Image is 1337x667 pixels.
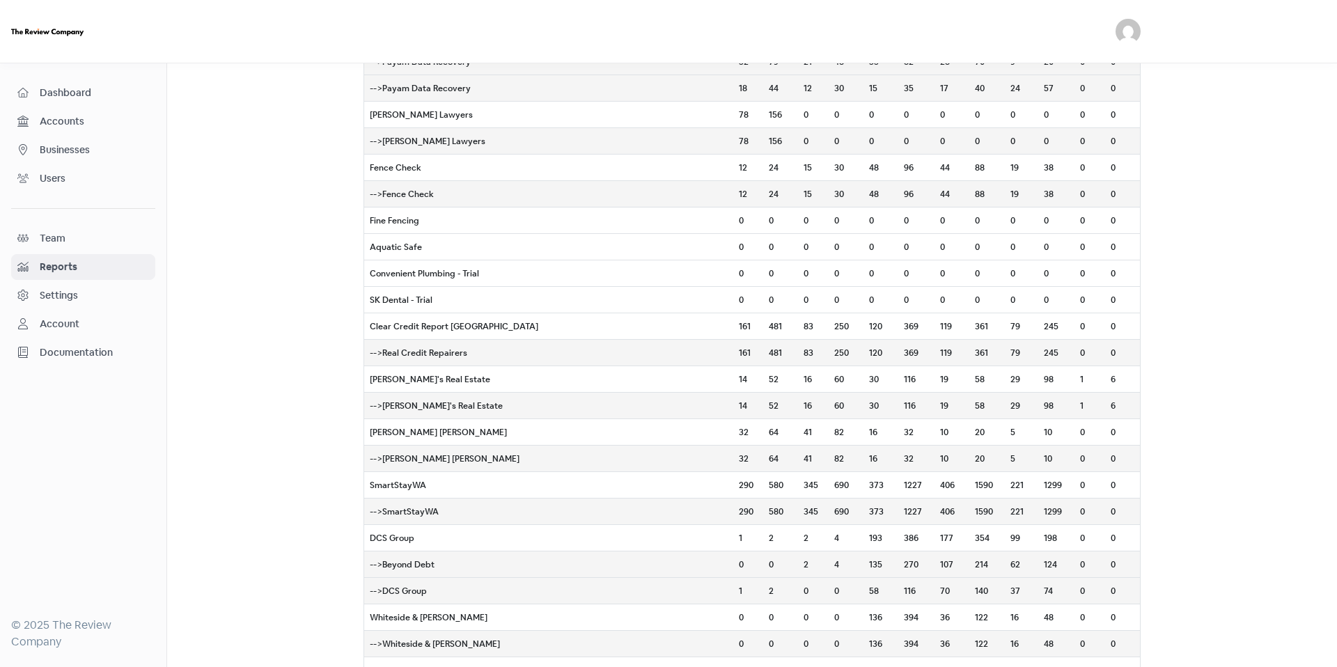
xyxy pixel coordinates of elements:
[940,558,953,572] small: 107
[904,611,918,625] small: 394
[769,82,779,95] small: 44
[904,82,914,95] small: 35
[804,532,808,545] small: 2
[1080,585,1085,598] small: 0
[769,135,782,148] small: 156
[975,162,985,175] small: 88
[940,109,945,122] small: 0
[370,267,479,281] small: Convenient Plumbing - Trial
[382,82,471,95] small: Payam Data Recovery
[1010,294,1015,307] small: 0
[370,611,487,625] small: Whiteside & [PERSON_NAME]
[1111,188,1116,201] small: 0
[804,347,813,360] small: 83
[834,294,839,307] small: 0
[364,340,733,366] td: -->
[1010,532,1020,545] small: 99
[975,347,988,360] small: 361
[869,400,879,413] small: 30
[40,260,149,274] span: Reports
[40,114,149,129] span: Accounts
[11,311,155,337] a: Account
[804,426,812,439] small: 41
[904,320,918,333] small: 369
[370,320,538,333] small: Clear Credit Report [GEOGRAPHIC_DATA]
[975,294,980,307] small: 0
[382,400,503,413] small: [PERSON_NAME]'s Real Estate
[869,241,874,254] small: 0
[739,453,749,466] small: 32
[370,479,426,492] small: SmartStayWA
[975,214,980,228] small: 0
[804,505,818,519] small: 345
[975,558,988,572] small: 214
[940,373,948,386] small: 19
[382,453,519,466] small: [PERSON_NAME] [PERSON_NAME]
[804,267,808,281] small: 0
[382,347,467,360] small: Real Credit Repairers
[364,181,733,207] td: -->
[769,109,782,122] small: 156
[940,214,945,228] small: 0
[804,82,812,95] small: 12
[804,585,808,598] small: 0
[1111,479,1116,492] small: 0
[1111,267,1116,281] small: 0
[940,426,948,439] small: 10
[1010,558,1020,572] small: 62
[1080,373,1084,386] small: 1
[975,479,993,492] small: 1590
[975,109,980,122] small: 0
[769,426,779,439] small: 64
[804,188,812,201] small: 15
[1010,162,1019,175] small: 19
[1044,162,1054,175] small: 38
[364,499,733,525] td: -->
[1080,320,1085,333] small: 0
[40,143,149,157] span: Businesses
[1111,426,1116,439] small: 0
[382,585,427,598] small: DCS Group
[739,135,749,148] small: 78
[739,347,751,360] small: 161
[904,109,909,122] small: 0
[382,188,434,201] small: Fence Check
[869,585,879,598] small: 58
[940,162,950,175] small: 44
[1044,532,1057,545] small: 198
[1080,479,1085,492] small: 0
[370,294,432,307] small: SK Dental - Trial
[739,82,747,95] small: 18
[769,558,774,572] small: 0
[834,400,844,413] small: 60
[1010,267,1015,281] small: 0
[975,426,985,439] small: 20
[739,373,747,386] small: 14
[1010,82,1020,95] small: 24
[834,241,839,254] small: 0
[1010,585,1020,598] small: 37
[1044,109,1049,122] small: 0
[739,532,742,545] small: 1
[869,373,879,386] small: 30
[739,267,744,281] small: 0
[869,214,874,228] small: 0
[1044,400,1054,413] small: 98
[1080,109,1085,122] small: 0
[1080,532,1085,545] small: 0
[370,241,422,254] small: Aquatic Safe
[1111,162,1116,175] small: 0
[1080,347,1085,360] small: 0
[769,267,774,281] small: 0
[769,532,774,545] small: 2
[804,320,813,333] small: 83
[904,585,916,598] small: 116
[1080,400,1084,413] small: 1
[769,611,774,625] small: 0
[975,373,985,386] small: 58
[834,82,844,95] small: 30
[869,453,877,466] small: 16
[370,532,414,545] small: DCS Group
[1010,320,1020,333] small: 79
[940,347,952,360] small: 119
